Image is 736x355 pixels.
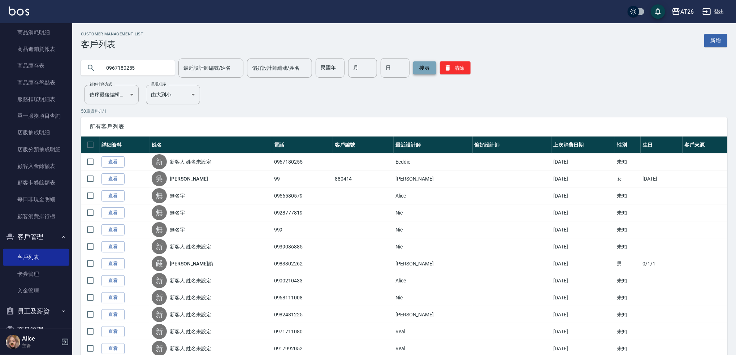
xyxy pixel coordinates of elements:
[152,290,167,305] div: 新
[394,170,473,187] td: [PERSON_NAME]
[170,192,185,199] a: 無名字
[170,311,211,318] a: 新客人 姓名未設定
[151,82,166,87] label: 呈現順序
[152,205,167,220] div: 無
[152,222,167,237] div: 無
[90,123,719,130] span: 所有客戶列表
[615,272,641,289] td: 未知
[272,255,333,272] td: 0983302262
[152,307,167,322] div: 新
[272,289,333,306] td: 0968111008
[333,170,394,187] td: 880414
[3,74,69,91] a: 商品庫存盤點表
[394,204,473,221] td: Nic
[3,141,69,158] a: 店販分類抽成明細
[551,137,615,153] th: 上次消費日期
[272,272,333,289] td: 0900210433
[101,292,125,303] a: 查看
[551,306,615,323] td: [DATE]
[615,187,641,204] td: 未知
[615,323,641,340] td: 未知
[101,173,125,185] a: 查看
[394,306,473,323] td: [PERSON_NAME]
[551,238,615,255] td: [DATE]
[272,306,333,323] td: 0982481225
[22,342,59,349] p: 主管
[81,32,143,36] h2: Customer Management List
[272,187,333,204] td: 0956580579
[272,221,333,238] td: 999
[170,294,211,301] a: 新客人 姓名未設定
[551,272,615,289] td: [DATE]
[152,171,167,186] div: 吳
[3,174,69,191] a: 顧客卡券餘額表
[170,226,185,233] a: 無名字
[641,170,683,187] td: [DATE]
[81,108,727,114] p: 50 筆資料, 1 / 1
[669,4,697,19] button: AT26
[615,137,641,153] th: 性別
[152,273,167,288] div: 新
[683,137,727,153] th: 客戶來源
[170,209,185,216] a: 無名字
[551,204,615,221] td: [DATE]
[3,266,69,282] a: 卡券管理
[551,153,615,170] td: [DATE]
[152,324,167,339] div: 新
[272,238,333,255] td: 0939086885
[3,91,69,108] a: 服務扣項明細表
[101,309,125,320] a: 查看
[3,41,69,57] a: 商品進銷貨報表
[551,255,615,272] td: [DATE]
[615,306,641,323] td: 未知
[152,154,167,169] div: 新
[22,335,59,342] h5: Alice
[440,61,471,74] button: 清除
[641,255,683,272] td: 0/1/1
[641,137,683,153] th: 生日
[3,208,69,225] a: 顧客消費排行榜
[615,153,641,170] td: 未知
[551,289,615,306] td: [DATE]
[333,137,394,153] th: 客戶編號
[551,323,615,340] td: [DATE]
[101,207,125,218] a: 查看
[152,188,167,203] div: 無
[150,137,272,153] th: 姓名
[615,255,641,272] td: 男
[101,343,125,354] a: 查看
[551,187,615,204] td: [DATE]
[170,328,211,335] a: 新客人 姓名未設定
[3,57,69,74] a: 商品庫存表
[615,170,641,187] td: 女
[3,249,69,265] a: 客戶列表
[704,34,727,47] a: 新增
[394,221,473,238] td: Nic
[146,85,200,104] div: 由大到小
[81,39,143,49] h3: 客戶列表
[394,255,473,272] td: [PERSON_NAME]
[170,175,208,182] a: [PERSON_NAME]
[101,326,125,337] a: 查看
[100,137,150,153] th: 詳細資料
[615,204,641,221] td: 未知
[413,61,436,74] button: 搜尋
[615,289,641,306] td: 未知
[101,275,125,286] a: 查看
[394,323,473,340] td: Real
[272,170,333,187] td: 99
[3,24,69,41] a: 商品消耗明細
[394,153,473,170] td: Eeddie
[394,187,473,204] td: Alice
[101,241,125,252] a: 查看
[170,158,211,165] a: 新客人 姓名未設定
[680,7,694,16] div: AT26
[152,256,167,271] div: 嚴
[85,85,139,104] div: 依序最後編輯時間
[3,191,69,208] a: 每日非現金明細
[3,302,69,321] button: 員工及薪資
[101,258,125,269] a: 查看
[101,224,125,235] a: 查看
[272,323,333,340] td: 0971711080
[394,289,473,306] td: Nic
